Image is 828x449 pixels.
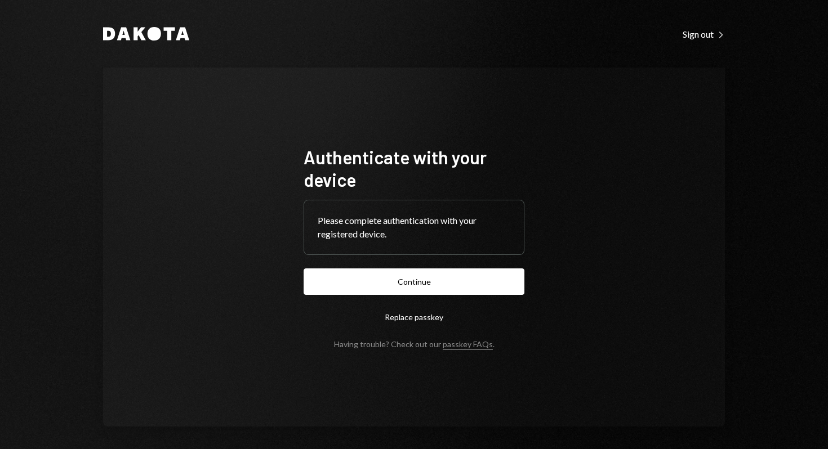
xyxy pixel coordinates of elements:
button: Continue [304,268,524,295]
a: Sign out [683,28,725,40]
div: Please complete authentication with your registered device. [318,214,510,241]
h1: Authenticate with your device [304,146,524,191]
a: passkey FAQs [443,339,493,350]
div: Having trouble? Check out our . [334,339,495,349]
button: Replace passkey [304,304,524,330]
div: Sign out [683,29,725,40]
